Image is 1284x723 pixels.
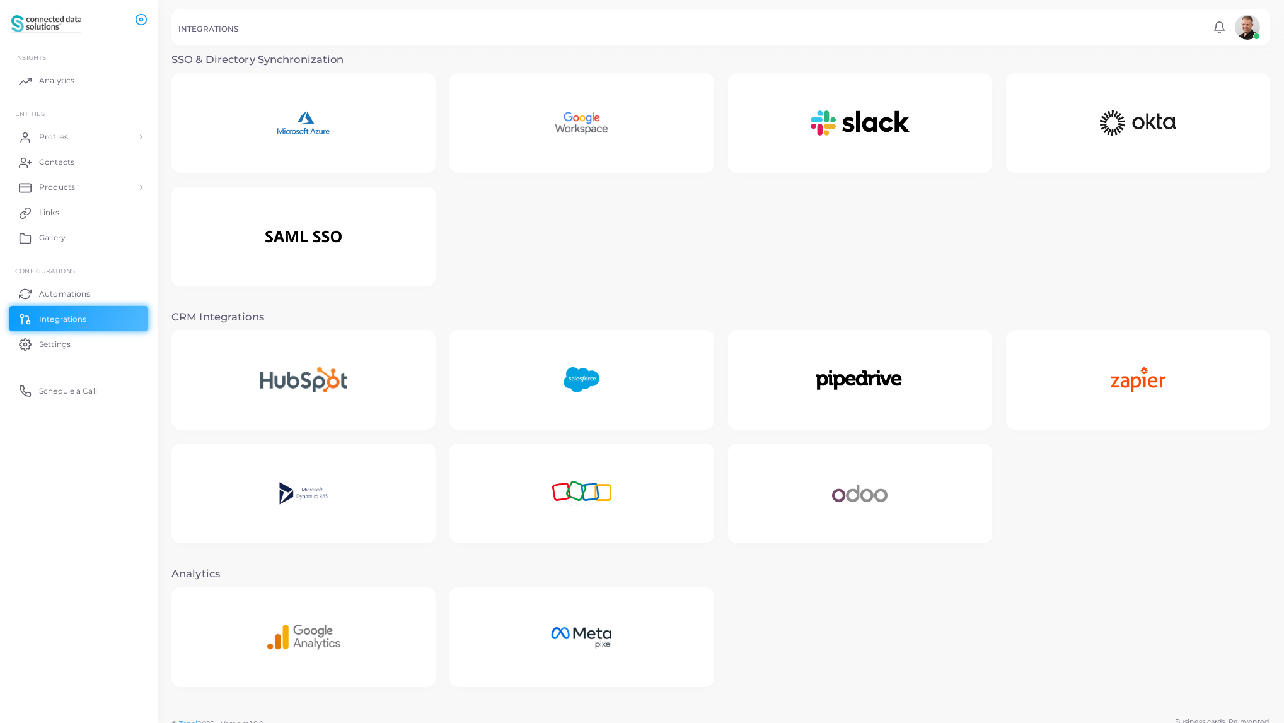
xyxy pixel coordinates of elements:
[250,84,357,163] img: Microsoft Azure
[1061,84,1214,163] img: Okta
[1235,15,1260,40] img: avatar
[15,267,75,274] span: Configurations
[785,341,934,420] img: Pipedrive
[39,232,66,244] span: Gallery
[9,68,148,93] a: Analytics
[1084,341,1192,420] img: Zapier
[240,597,367,676] img: Google Analytics
[39,288,90,300] span: Automations
[11,12,81,35] img: logo
[39,75,74,86] span: Analytics
[9,150,148,175] a: Contacts
[171,311,1270,324] h3: CRM Integrations
[528,84,636,163] img: Google Workspace
[784,84,936,163] img: Slack
[228,197,380,276] img: SAML
[39,156,74,168] span: Contacts
[15,110,45,117] span: ENTITIES
[9,124,148,150] a: Profiles
[9,306,148,331] a: Integrations
[537,341,627,420] img: Salesforce
[9,175,148,200] a: Products
[171,568,1270,580] h3: Analytics
[9,281,148,306] a: Automations
[9,200,148,225] a: Links
[523,597,640,676] img: Meta Pixel
[1231,15,1263,40] a: avatar
[39,385,97,397] span: Schedule a Call
[9,331,148,356] a: Settings
[9,378,148,403] a: Schedule a Call
[525,454,638,533] img: Zoho
[806,454,915,533] img: Odoo
[233,341,374,420] img: Hubspot
[9,225,148,250] a: Gallery
[171,54,1270,66] h3: SSO & Directory Synchronization
[178,25,238,33] h5: INTEGRATIONS
[39,339,71,350] span: Settings
[39,131,68,143] span: Profiles
[252,454,354,533] img: Microsoft Dynamics
[15,54,46,61] span: INSIGHTS
[39,314,86,325] span: Integrations
[39,207,59,218] span: Links
[39,182,75,193] span: Products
